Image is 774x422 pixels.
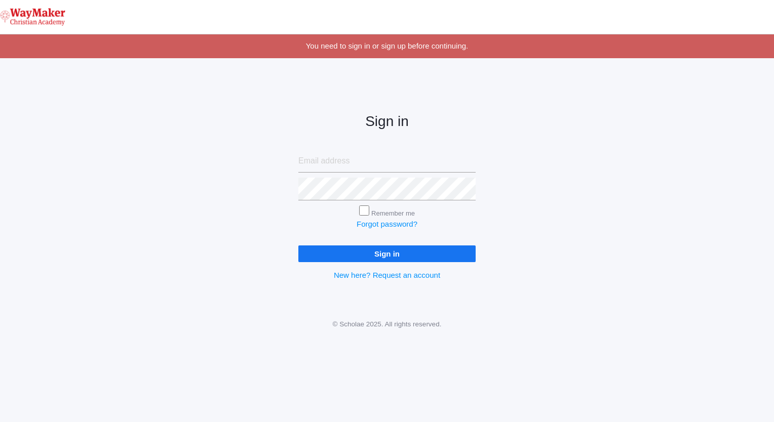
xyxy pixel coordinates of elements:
h2: Sign in [298,114,476,130]
input: Email address [298,150,476,173]
a: Forgot password? [357,220,417,228]
input: Sign in [298,245,476,262]
a: New here? Request an account [334,271,440,279]
label: Remember me [371,209,415,217]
